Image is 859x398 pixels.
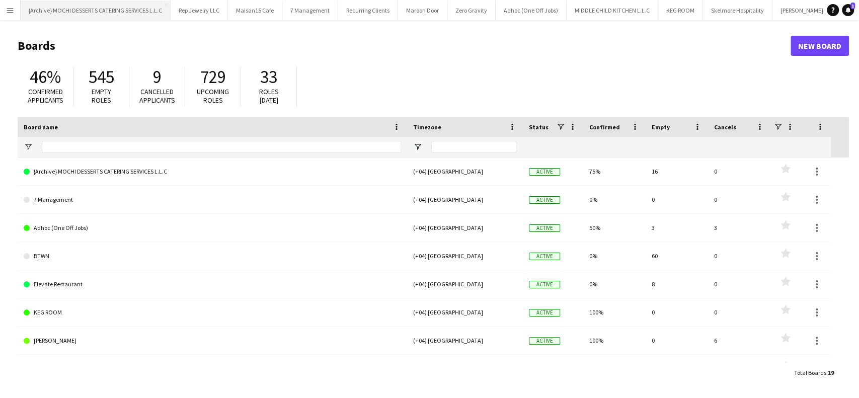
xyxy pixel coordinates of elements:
[714,123,736,131] span: Cancels
[24,214,401,242] a: Adhoc (One Off Jobs)
[28,87,63,105] span: Confirmed applicants
[583,327,646,354] div: 100%
[583,186,646,213] div: 0%
[708,355,770,382] div: 0
[708,298,770,326] div: 0
[447,1,496,20] button: Zero Gravity
[529,123,549,131] span: Status
[407,270,523,298] div: (+04) [GEOGRAPHIC_DATA]
[24,123,58,131] span: Board name
[407,186,523,213] div: (+04) [GEOGRAPHIC_DATA]
[772,1,832,20] button: [PERSON_NAME]
[646,327,708,354] div: 0
[794,363,834,382] div: :
[583,298,646,326] div: 100%
[583,242,646,270] div: 0%
[197,87,229,105] span: Upcoming roles
[407,157,523,185] div: (+04) [GEOGRAPHIC_DATA]
[529,281,560,288] span: Active
[567,1,658,20] button: MIDDLE CHILD KITCHEN L.L.C
[828,369,834,376] span: 19
[842,4,854,16] a: 1
[24,327,401,355] a: [PERSON_NAME]
[646,242,708,270] div: 60
[398,1,447,20] button: Maroon Door
[431,141,517,153] input: Timezone Filter Input
[18,38,791,53] h1: Boards
[529,224,560,232] span: Active
[791,36,849,56] a: New Board
[407,298,523,326] div: (+04) [GEOGRAPHIC_DATA]
[42,141,401,153] input: Board name Filter Input
[92,87,111,105] span: Empty roles
[646,186,708,213] div: 0
[708,214,770,242] div: 3
[794,369,826,376] span: Total Boards
[338,1,398,20] button: Recurring Clients
[646,270,708,298] div: 8
[24,157,401,186] a: {Archive} MOCHI DESSERTS CATERING SERVICES L.L.C
[228,1,282,20] button: Maisan15 Cafe
[652,123,670,131] span: Empty
[708,242,770,270] div: 0
[407,242,523,270] div: (+04) [GEOGRAPHIC_DATA]
[529,309,560,316] span: Active
[24,298,401,327] a: KEG ROOM
[153,66,162,88] span: 9
[407,327,523,354] div: (+04) [GEOGRAPHIC_DATA]
[589,123,620,131] span: Confirmed
[708,186,770,213] div: 0
[259,87,279,105] span: Roles [DATE]
[583,270,646,298] div: 0%
[282,1,338,20] button: 7 Management
[583,157,646,185] div: 75%
[24,142,33,151] button: Open Filter Menu
[496,1,567,20] button: Adhoc (One Off Jobs)
[407,355,523,382] div: (+04) [GEOGRAPHIC_DATA]
[708,157,770,185] div: 0
[708,270,770,298] div: 0
[407,214,523,242] div: (+04) [GEOGRAPHIC_DATA]
[529,196,560,204] span: Active
[703,1,772,20] button: Skelmore Hospitality
[646,298,708,326] div: 0
[646,157,708,185] div: 16
[646,214,708,242] div: 3
[30,66,61,88] span: 46%
[529,337,560,345] span: Active
[583,214,646,242] div: 50%
[171,1,228,20] button: Rep Jewelry LLC
[850,3,855,9] span: 1
[21,1,171,20] button: {Archive} MOCHI DESSERTS CATERING SERVICES L.L.C
[658,1,703,20] button: KEG ROOM
[89,66,114,88] span: 545
[708,327,770,354] div: 6
[413,123,441,131] span: Timezone
[200,66,226,88] span: 729
[139,87,175,105] span: Cancelled applicants
[24,270,401,298] a: Elevate Restaurant
[583,355,646,382] div: 0%
[413,142,422,151] button: Open Filter Menu
[529,168,560,176] span: Active
[24,242,401,270] a: BTWN
[24,355,401,383] a: Maisan15 Cafe
[24,186,401,214] a: 7 Management
[260,66,277,88] span: 33
[646,355,708,382] div: 4
[529,253,560,260] span: Active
